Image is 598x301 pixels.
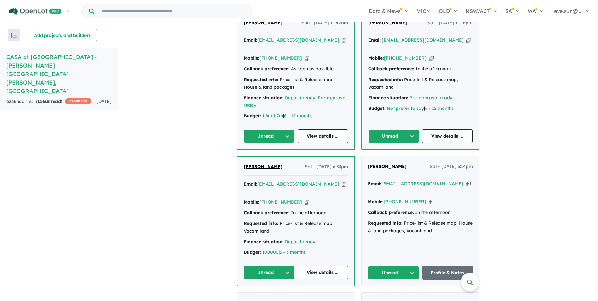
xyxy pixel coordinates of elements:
span: [PERSON_NAME] [244,164,282,169]
a: [EMAIL_ADDRESS][DOMAIN_NAME] [381,181,463,186]
a: Deposit ready [285,239,315,245]
button: Copy [342,181,346,187]
strong: Finance situation: [244,239,284,245]
a: 6 - 12 months [284,113,313,119]
strong: Requested info: [244,221,278,226]
a: 100000 [262,249,279,255]
button: Unread [244,129,294,143]
span: Sat - [DATE] 6:53pm [305,163,348,171]
a: [PHONE_NUMBER] [259,55,302,61]
strong: Requested info: [244,77,278,82]
a: Not prefer to say [387,105,424,111]
div: Price-list & Release map, Vacant land [368,76,473,91]
input: Try estate name, suburb, builder or developer [96,4,250,18]
a: [EMAIL_ADDRESS][DOMAIN_NAME] [257,37,339,43]
strong: Budget: [244,113,261,119]
strong: Callback preference: [368,210,414,215]
span: eve.sun@... [554,8,581,14]
strong: Finance situation: [244,95,284,101]
strong: Requested info: [368,220,403,226]
span: Sat - [DATE] 11:16pm [427,19,473,27]
strong: Email: [244,37,257,43]
div: Price-list & Release map, Vacant land [244,220,348,235]
div: In the afternoon [368,65,473,73]
a: Pre-approval ready [409,95,452,101]
a: Deposit ready, Pre-approval ready [244,95,347,108]
button: Copy [305,55,309,62]
strong: Email: [368,37,382,43]
a: [PHONE_NUMBER] [384,199,426,204]
strong: Mobile: [244,55,259,61]
a: [PERSON_NAME] [244,19,282,27]
a: [PERSON_NAME] [368,19,407,27]
span: [DATE] [96,98,112,104]
a: [EMAIL_ADDRESS][DOMAIN_NAME] [382,37,464,43]
strong: Mobile: [368,55,384,61]
a: View details ... [298,266,348,279]
strong: ( unread) [36,98,62,104]
button: Add projects and builders [28,29,97,41]
button: Unread [244,266,294,279]
a: [EMAIL_ADDRESS][DOMAIN_NAME] [257,181,339,187]
strong: Budget: [244,249,261,255]
div: | [368,105,473,112]
button: Unread [368,266,419,280]
div: Price-list & Release map, House & land packages, Vacant land [368,220,473,235]
span: [PERSON_NAME] [368,20,407,26]
strong: Callback preference: [368,66,414,72]
strong: Callback preference: [244,210,290,215]
a: 3 - 6 months [280,249,306,255]
button: Copy [466,37,471,44]
a: [PERSON_NAME] [244,163,282,171]
button: Copy [305,199,309,205]
a: [PHONE_NUMBER] [259,199,302,205]
button: Copy [342,37,346,44]
span: [PERSON_NAME] [368,163,407,169]
strong: Callback preference: [244,66,290,72]
div: | [244,112,348,120]
a: [PHONE_NUMBER] [384,55,427,61]
a: Profile & Notes [422,266,473,280]
img: sort.svg [11,33,17,38]
div: Price-list & Release map, House & land packages [244,76,348,91]
span: Sun - [DATE] 11:42am [302,19,348,27]
a: View details ... [422,129,473,143]
div: In the afternoon [244,209,348,217]
strong: Email: [368,181,381,186]
button: Unread [368,129,419,143]
div: As soon as possible! [244,65,348,73]
strong: Requested info: [368,77,403,82]
span: 156 [38,98,45,104]
span: [PERSON_NAME] [244,20,282,26]
span: CASHBACK [65,98,91,104]
a: View details ... [298,129,348,143]
a: 6 - 12 months [425,105,454,111]
strong: Finance situation: [368,95,408,101]
strong: Budget: [368,105,386,111]
strong: Mobile: [244,199,259,205]
button: Copy [466,180,471,187]
strong: Mobile: [368,199,384,204]
button: Copy [429,198,433,205]
div: 623 Enquir ies [6,98,91,105]
a: [PERSON_NAME] [368,163,407,170]
img: Openlot PRO Logo White [9,8,62,15]
span: Sat - [DATE] 3:14pm [430,163,473,170]
button: Copy [429,55,434,62]
strong: Email: [244,181,257,187]
a: 1.6m 1.7m [262,113,283,119]
div: | [244,249,348,256]
h5: CASA at [GEOGRAPHIC_DATA] - [PERSON_NAME][GEOGRAPHIC_DATA][PERSON_NAME] , [GEOGRAPHIC_DATA] [6,53,112,95]
div: In the afternoon [368,209,473,216]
